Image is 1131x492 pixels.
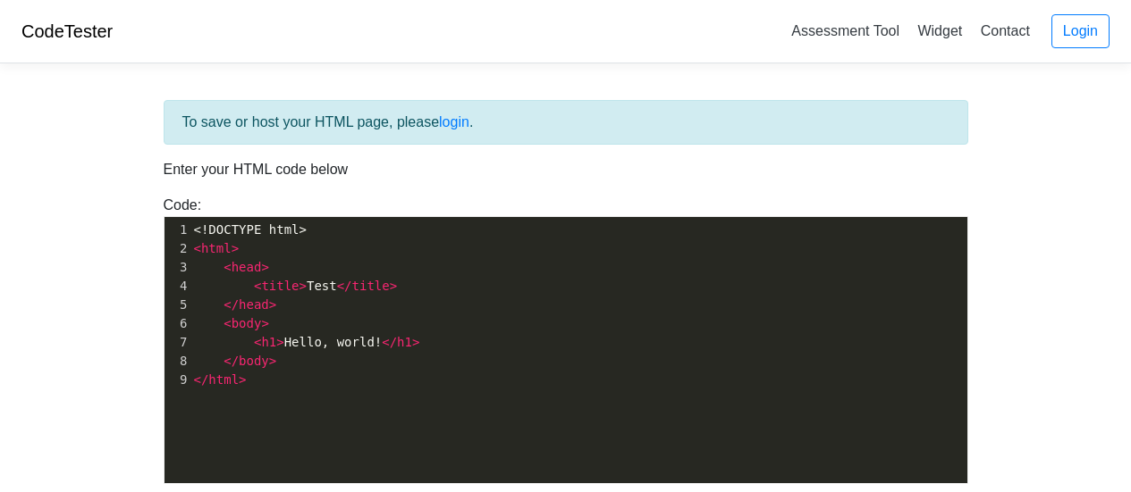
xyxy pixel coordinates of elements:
div: 7 [165,333,190,352]
div: 5 [165,296,190,314]
span: < [224,260,231,274]
span: </ [194,372,209,387]
span: Hello, world! [194,335,420,349]
span: < [224,316,231,330]
span: </ [224,354,239,368]
span: h1 [261,335,276,349]
span: head [239,297,269,312]
span: < [254,335,261,349]
a: login [439,114,469,129]
a: CodeTester [21,21,113,41]
div: 3 [165,258,190,277]
span: < [194,241,201,255]
div: 6 [165,314,190,333]
a: Assessment Tool [784,16,907,46]
div: 8 [165,352,190,371]
a: Login [1051,14,1110,48]
span: > [412,335,419,349]
span: head [232,260,262,274]
div: 1 [165,221,190,239]
span: > [276,335,283,349]
span: > [269,354,276,368]
span: > [239,372,246,387]
div: 9 [165,371,190,389]
div: To save or host your HTML page, please . [164,100,968,145]
a: Widget [910,16,969,46]
span: title [352,279,390,293]
span: h1 [397,335,412,349]
span: Test [194,279,398,293]
span: > [261,260,268,274]
span: body [239,354,269,368]
span: > [390,279,397,293]
span: html [201,241,232,255]
div: Code: [150,195,982,484]
span: > [269,297,276,312]
span: </ [337,279,352,293]
span: > [232,241,239,255]
div: 4 [165,277,190,296]
span: body [232,316,262,330]
span: > [300,279,307,293]
a: Contact [974,16,1037,46]
span: > [261,316,268,330]
span: </ [382,335,397,349]
span: title [261,279,299,293]
div: 2 [165,239,190,258]
span: < [254,279,261,293]
span: </ [224,297,239,312]
span: <!DOCTYPE html> [194,222,307,237]
span: html [208,372,239,387]
p: Enter your HTML code below [164,159,968,180]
